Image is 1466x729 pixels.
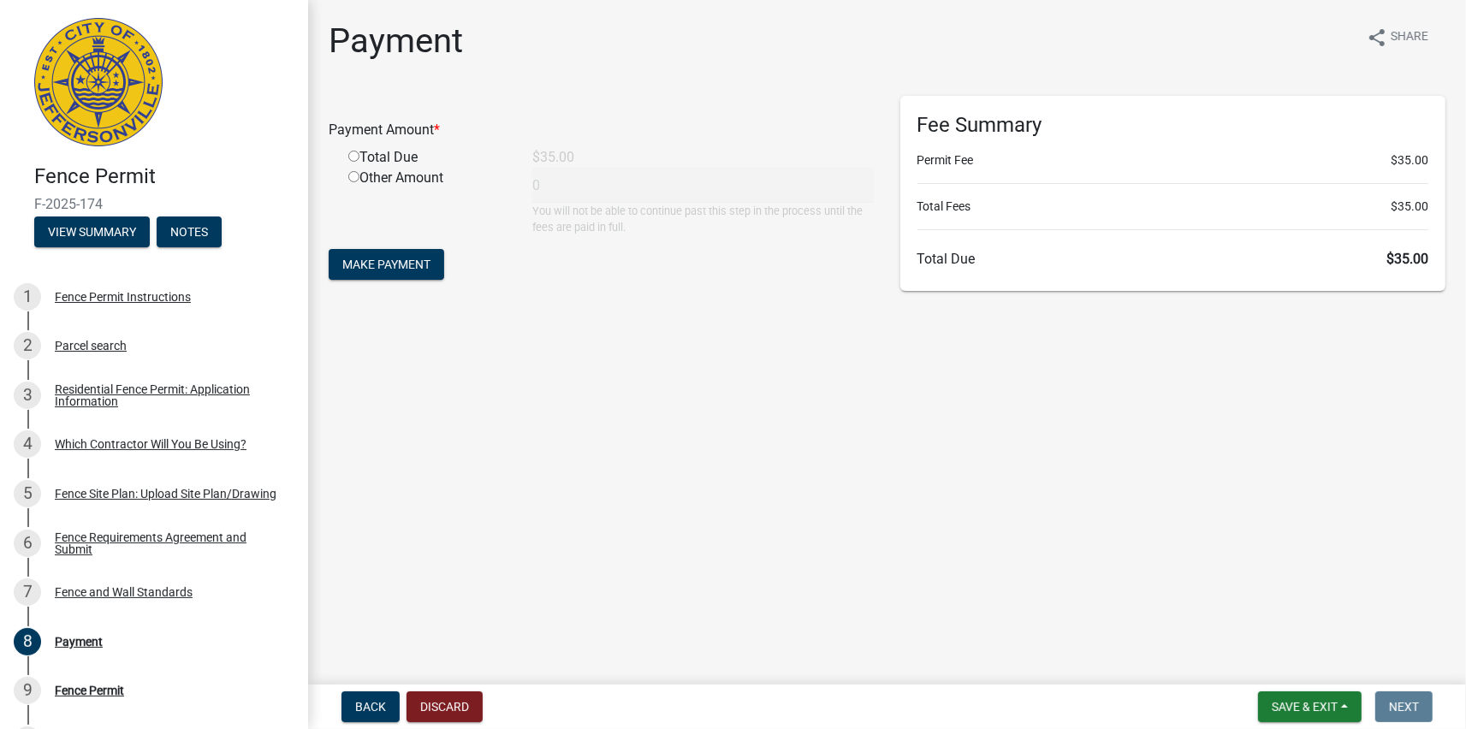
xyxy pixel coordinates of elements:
div: Parcel search [55,340,127,352]
div: 7 [14,578,41,606]
button: Save & Exit [1258,691,1362,722]
div: 6 [14,530,41,557]
span: $35.00 [1391,151,1428,169]
div: Payment Amount [316,120,887,140]
h6: Fee Summary [917,113,1429,138]
div: 1 [14,283,41,311]
div: Other Amount [335,168,519,235]
span: Make Payment [342,258,430,271]
div: Fence Requirements Agreement and Submit [55,531,281,555]
div: Payment [55,636,103,648]
button: Next [1375,691,1433,722]
div: Fence Permit Instructions [55,291,191,303]
img: City of Jeffersonville, Indiana [34,18,163,146]
button: shareShare [1353,21,1442,54]
div: 9 [14,677,41,704]
h1: Payment [329,21,463,62]
div: Fence Site Plan: Upload Site Plan/Drawing [55,488,276,500]
div: 2 [14,332,41,359]
h4: Fence Permit [34,164,294,189]
div: Residential Fence Permit: Application Information [55,383,281,407]
button: Notes [157,216,222,247]
span: Next [1389,700,1419,714]
span: Share [1391,27,1428,48]
wm-modal-confirm: Summary [34,226,150,240]
div: Total Due [335,147,519,168]
span: $35.00 [1386,251,1428,267]
div: 8 [14,628,41,655]
div: Fence and Wall Standards [55,586,193,598]
button: Back [341,691,400,722]
span: $35.00 [1391,198,1428,216]
span: Save & Exit [1272,700,1338,714]
div: 4 [14,430,41,458]
span: F-2025-174 [34,196,274,212]
i: share [1367,27,1387,48]
button: View Summary [34,216,150,247]
button: Make Payment [329,249,444,280]
li: Total Fees [917,198,1429,216]
h6: Total Due [917,251,1429,267]
div: 5 [14,480,41,507]
li: Permit Fee [917,151,1429,169]
wm-modal-confirm: Notes [157,226,222,240]
div: Fence Permit [55,685,124,696]
span: Back [355,700,386,714]
button: Discard [407,691,483,722]
div: Which Contractor Will You Be Using? [55,438,246,450]
div: 3 [14,382,41,409]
